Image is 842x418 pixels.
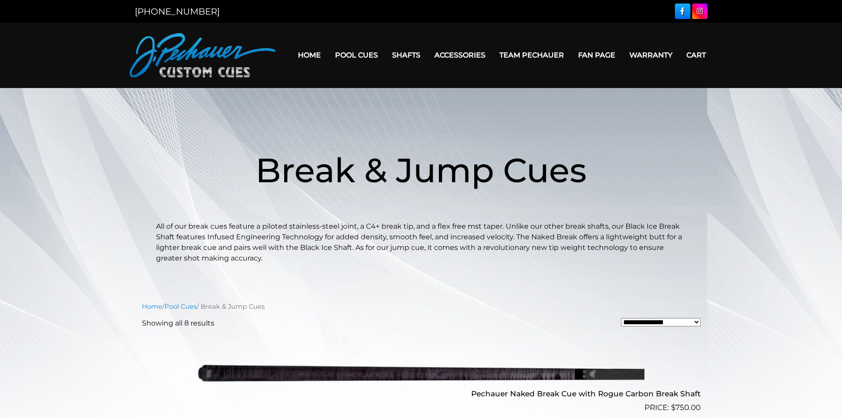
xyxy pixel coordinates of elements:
[385,44,427,66] a: Shafts
[142,303,162,311] a: Home
[328,44,385,66] a: Pool Cues
[291,44,328,66] a: Home
[671,403,701,412] bdi: 750.00
[427,44,492,66] a: Accessories
[492,44,571,66] a: Team Pechauer
[135,6,220,17] a: [PHONE_NUMBER]
[164,303,197,311] a: Pool Cues
[621,318,701,326] select: Shop order
[679,44,713,66] a: Cart
[130,33,275,77] img: Pechauer Custom Cues
[198,336,644,410] img: Pechauer Naked Break Cue with Rogue Carbon Break Shaft
[142,386,701,402] h2: Pechauer Naked Break Cue with Rogue Carbon Break Shaft
[622,44,679,66] a: Warranty
[142,302,701,311] nav: Breadcrumb
[671,403,675,412] span: $
[255,150,587,191] span: Break & Jump Cues
[571,44,622,66] a: Fan Page
[142,336,701,414] a: Pechauer Naked Break Cue with Rogue Carbon Break Shaft $750.00
[156,221,686,264] p: All of our break cues feature a piloted stainless-steel joint, a C4+ break tip, and a flex free m...
[142,318,214,329] p: Showing all 8 results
